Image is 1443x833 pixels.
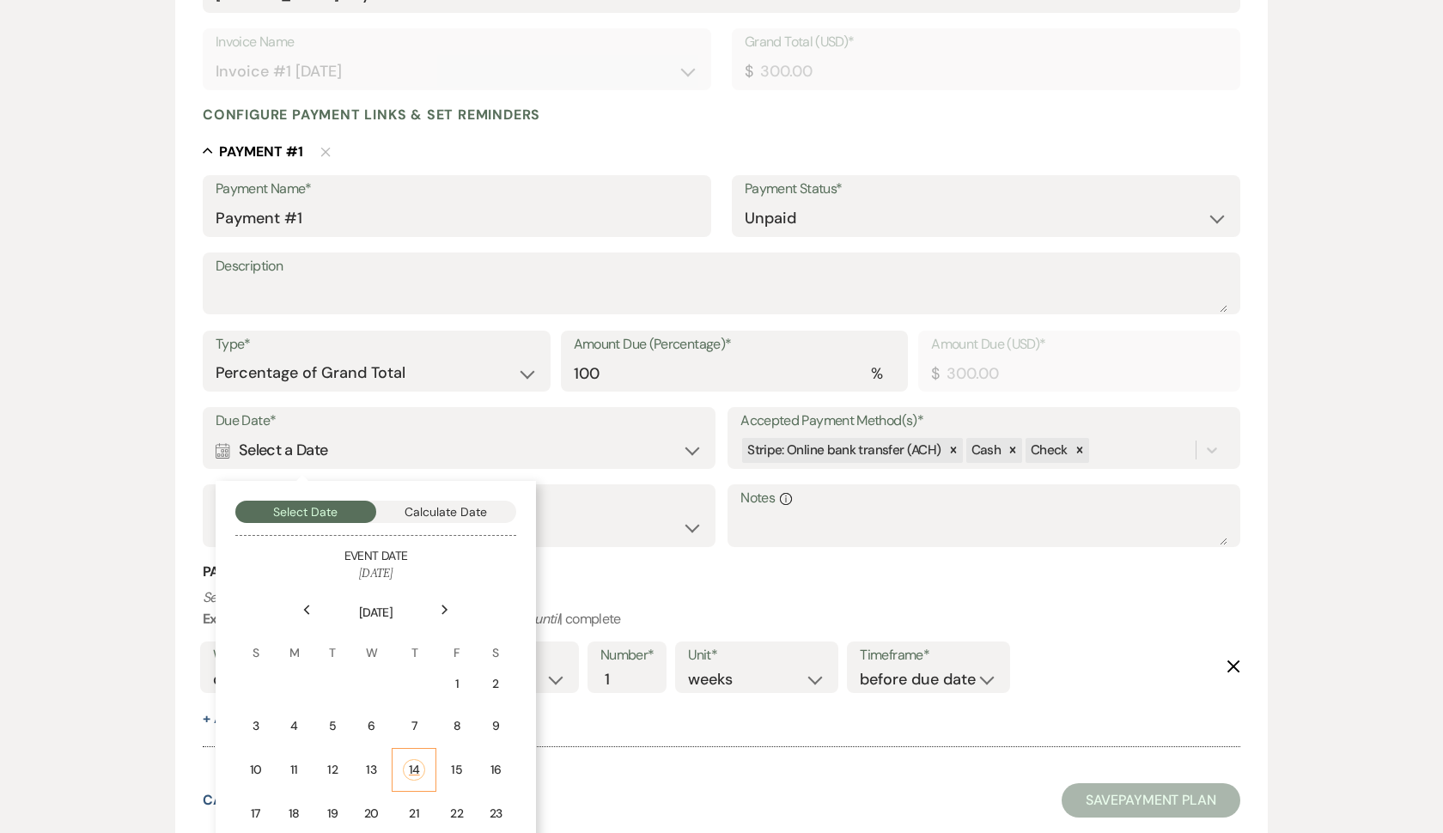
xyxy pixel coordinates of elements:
[203,106,540,124] h4: Configure payment links & set reminders
[213,643,394,668] label: Who would you like to remind?*
[931,362,939,386] div: $
[216,254,1227,279] label: Description
[203,587,1240,630] p: : weekly | | 2 | months | before event date | | complete
[203,793,259,807] button: Cancel
[488,717,503,735] div: 9
[248,761,263,779] div: 10
[216,332,538,357] label: Type*
[745,30,1227,55] label: Grand Total (USD)*
[216,434,703,467] div: Select a Date
[363,761,379,779] div: 13
[219,143,303,161] h5: Payment # 1
[403,717,425,735] div: 7
[276,623,313,662] th: M
[438,623,475,662] th: F
[314,623,351,662] th: T
[216,177,698,202] label: Payment Name*
[1062,783,1240,818] button: SavePayment Plan
[745,177,1227,202] label: Payment Status*
[287,717,301,735] div: 4
[740,486,1227,511] label: Notes
[747,441,941,459] span: Stripe: Online bank transfer (ACH)
[477,623,514,662] th: S
[376,501,517,523] button: Calculate Date
[235,548,516,565] h5: Event Date
[216,30,698,55] label: Invoice Name
[740,409,1227,434] label: Accepted Payment Method(s)*
[326,717,340,735] div: 5
[248,717,263,735] div: 3
[871,362,882,386] div: %
[203,562,1240,581] h3: Payment Reminder
[488,761,503,779] div: 16
[600,643,655,668] label: Number*
[326,805,340,823] div: 19
[216,409,703,434] label: Due Date*
[860,643,997,668] label: Timeframe*
[745,60,752,83] div: $
[235,565,516,582] h6: [DATE]
[237,623,274,662] th: S
[203,610,256,628] b: Example
[403,759,425,781] div: 14
[352,623,390,662] th: W
[1031,441,1068,459] span: Check
[237,583,514,622] th: [DATE]
[287,761,301,779] div: 11
[363,717,379,735] div: 6
[449,675,464,693] div: 1
[534,610,559,628] i: until
[931,332,1227,357] label: Amount Due (USD)*
[449,805,464,823] div: 22
[326,761,340,779] div: 12
[403,805,425,823] div: 21
[363,805,379,823] div: 20
[235,501,376,523] button: Select Date
[203,588,356,606] i: Set reminders for this task.
[488,675,503,693] div: 2
[392,623,436,662] th: T
[449,761,464,779] div: 15
[203,143,303,160] button: Payment #1
[449,717,464,735] div: 8
[688,643,825,668] label: Unit*
[574,332,896,357] label: Amount Due (Percentage)*
[971,441,1001,459] span: Cash
[203,712,373,726] button: + AddAnotherReminder
[488,805,503,823] div: 23
[248,805,263,823] div: 17
[287,805,301,823] div: 18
